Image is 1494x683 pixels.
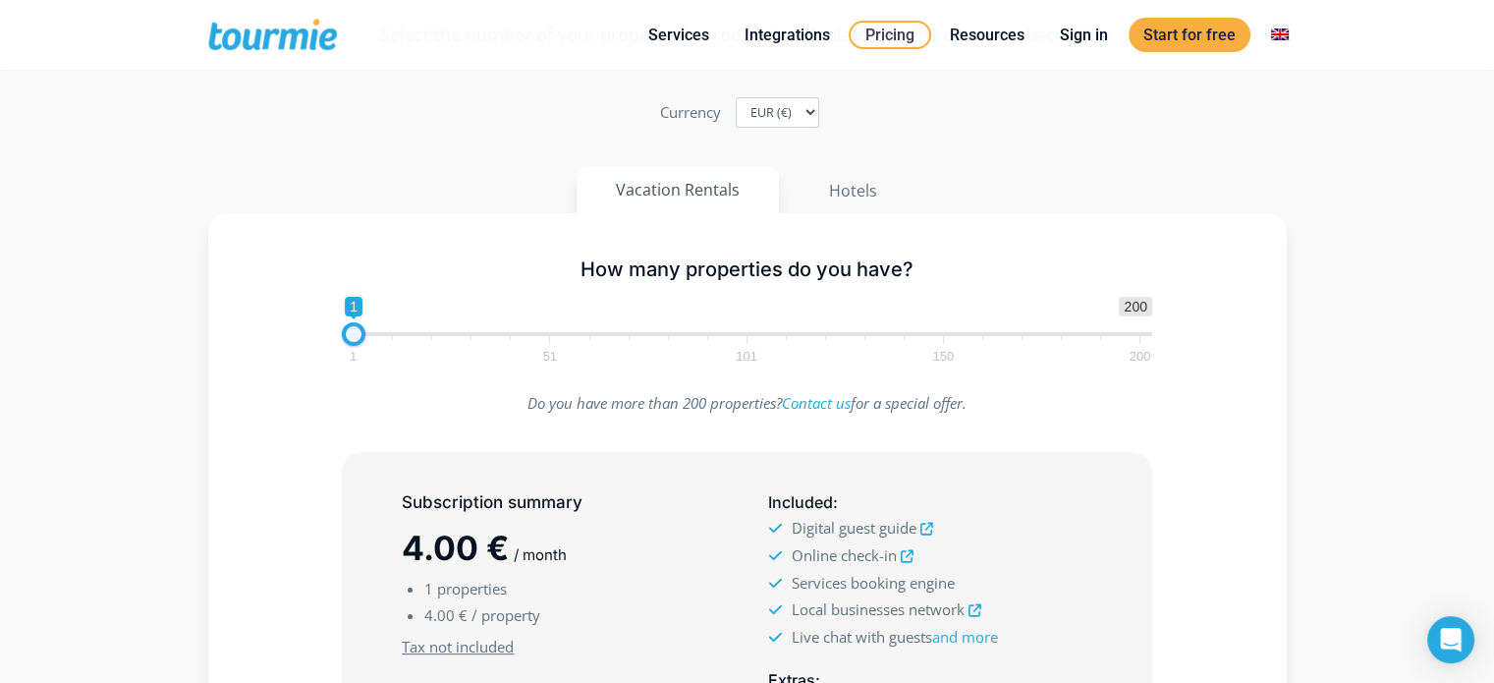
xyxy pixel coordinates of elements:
[1119,297,1151,316] span: 200
[1045,23,1123,47] a: Sign in
[1127,352,1154,361] span: 200
[402,637,514,656] u: Tax not included
[342,390,1152,417] p: Do you have more than 200 properties? for a special offer.
[767,492,832,512] span: Included
[437,579,507,598] span: properties
[540,352,560,361] span: 51
[730,23,845,47] a: Integrations
[634,23,724,47] a: Services
[791,545,896,565] span: Online check-in
[1129,18,1250,52] a: Start for free
[931,627,997,647] a: and more
[402,528,509,568] span: 4.00 €
[733,352,760,361] span: 101
[767,490,1091,515] h5: :
[791,627,997,647] span: Live chat with guests
[345,297,362,316] span: 1
[424,579,433,598] span: 1
[471,605,540,625] span: / property
[424,605,468,625] span: 4.00 €
[849,21,931,49] a: Pricing
[1427,616,1474,663] div: Open Intercom Messenger
[402,490,726,515] h5: Subscription summary
[342,257,1152,282] h5: How many properties do you have?
[791,573,954,593] span: Services booking engine
[789,167,917,214] button: Hotels
[929,352,957,361] span: 150
[935,23,1039,47] a: Resources
[514,545,567,564] span: / month
[660,99,721,126] label: Currency
[782,393,851,413] a: Contact us
[347,352,360,361] span: 1
[791,599,964,619] span: Local businesses network
[791,518,915,538] span: Digital guest guide
[577,167,779,213] button: Vacation Rentals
